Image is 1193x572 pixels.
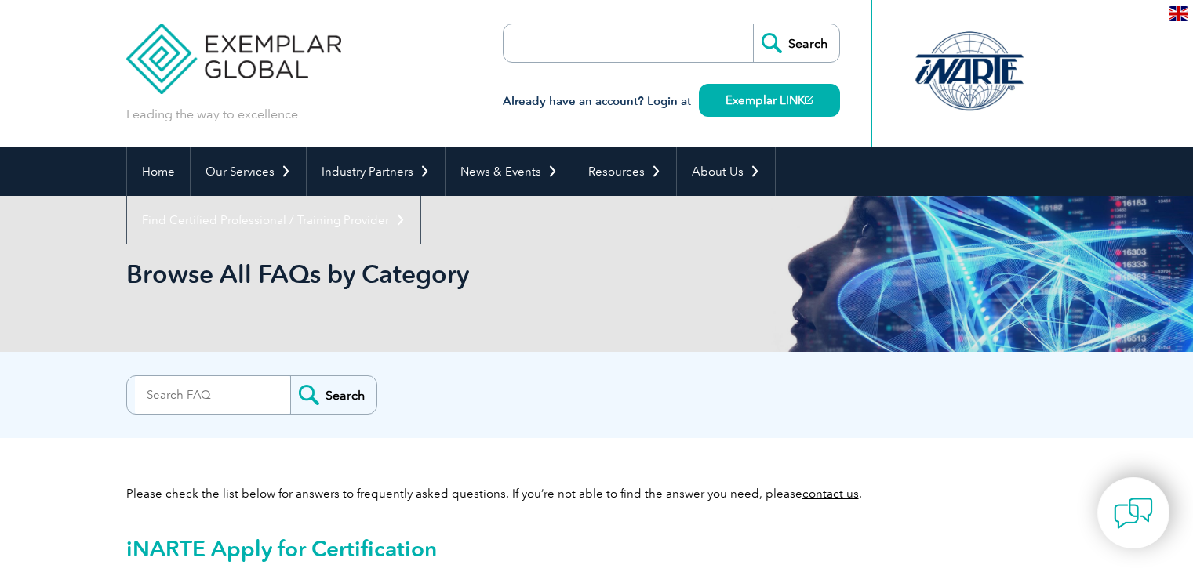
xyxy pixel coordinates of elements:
[191,147,306,196] a: Our Services
[126,536,1068,561] h2: iNARTE Apply for Certification
[753,24,839,62] input: Search
[290,376,376,414] input: Search
[446,147,573,196] a: News & Events
[127,147,190,196] a: Home
[126,259,729,289] h1: Browse All FAQs by Category
[805,96,813,104] img: open_square.png
[677,147,775,196] a: About Us
[503,92,840,111] h3: Already have an account? Login at
[699,84,840,117] a: Exemplar LINK
[802,487,859,501] a: contact us
[1114,494,1153,533] img: contact-chat.png
[126,485,1068,502] p: Please check the list below for answers to frequently asked questions. If you’re not able to find...
[126,106,298,123] p: Leading the way to excellence
[127,196,420,244] a: Find Certified Professional / Training Provider
[573,147,676,196] a: Resources
[307,147,445,196] a: Industry Partners
[1169,6,1188,21] img: en
[135,376,290,414] input: Search FAQ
